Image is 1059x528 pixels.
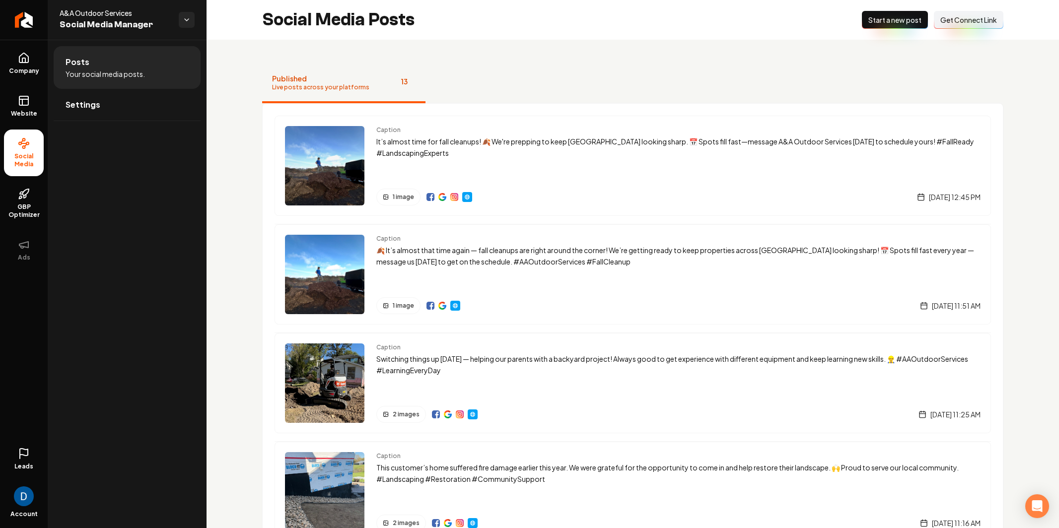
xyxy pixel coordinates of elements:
[393,73,416,89] span: 13
[444,519,452,527] a: View on Google Business Profile
[930,409,981,419] span: [DATE] 11:25 AM
[4,44,44,83] a: Company
[456,410,464,418] img: Instagram
[54,89,201,121] a: Settings
[444,410,452,418] img: Google
[468,409,478,419] a: Website
[456,410,464,418] a: View on Instagram
[4,180,44,227] a: GBP Optimizer
[438,302,446,310] a: View on Google Business Profile
[285,343,364,423] img: Post preview
[376,353,981,376] p: Switching things up [DATE] — helping our parents with a backyard project! Always good to get expe...
[376,235,981,243] span: Caption
[456,519,464,527] a: View on Instagram
[432,519,440,527] a: View on Facebook
[451,302,459,310] img: Website
[934,11,1003,29] button: Get Connect Link
[262,64,1003,103] nav: Tabs
[463,193,471,201] img: Website
[66,69,145,79] span: Your social media posts.
[438,302,446,310] img: Google
[932,518,981,528] span: [DATE] 11:16 AM
[275,332,991,433] a: Post previewCaptionSwitching things up [DATE] — helping our parents with a backyard project! Alwa...
[426,193,434,201] a: View on Facebook
[426,302,434,310] a: View on Facebook
[4,231,44,269] button: Ads
[376,245,981,267] p: 🍂 It’s almost that time again — fall cleanups are right around the corner! We’re getting ready to...
[932,301,981,311] span: [DATE] 11:51 AM
[468,518,478,528] a: Website
[438,193,446,201] a: View on Google Business Profile
[376,462,981,485] p: This customer’s home suffered fire damage earlier this year. We were grateful for the opportunity...
[438,193,446,201] img: Google
[285,235,364,314] img: Post preview
[426,302,434,310] img: Facebook
[262,10,415,30] h2: Social Media Posts
[432,410,440,418] a: View on Facebook
[376,343,981,351] span: Caption
[432,519,440,527] img: Facebook
[285,126,364,205] img: Post preview
[376,452,981,460] span: Caption
[60,18,171,32] span: Social Media Manager
[4,87,44,126] a: Website
[4,203,44,219] span: GBP Optimizer
[262,64,425,103] button: PublishedLive posts across your platforms13
[4,440,44,478] a: Leads
[469,519,477,527] img: Website
[450,193,458,201] img: Instagram
[393,302,414,310] span: 1 image
[444,519,452,527] img: Google
[272,83,369,91] span: Live posts across your platforms
[14,462,33,470] span: Leads
[66,56,89,68] span: Posts
[275,116,991,216] a: Post previewCaptionIt’s almost time for fall cleanups! 🍂 We're prepping to keep [GEOGRAPHIC_DATA]...
[462,192,472,202] a: Website
[868,15,921,25] span: Start a new post
[14,254,34,262] span: Ads
[940,15,997,25] span: Get Connect Link
[275,224,991,325] a: Post previewCaption🍂 It’s almost that time again — fall cleanups are right around the corner! We’...
[5,67,43,75] span: Company
[10,510,38,518] span: Account
[60,8,171,18] span: A&A Outdoor Services
[272,73,369,83] span: Published
[393,193,414,201] span: 1 image
[450,301,460,311] a: Website
[444,410,452,418] a: View on Google Business Profile
[14,486,34,506] img: David Rice
[393,519,420,527] span: 2 images
[4,152,44,168] span: Social Media
[376,136,981,159] p: It’s almost time for fall cleanups! 🍂 We're prepping to keep [GEOGRAPHIC_DATA] looking sharp. 📅 S...
[7,110,41,118] span: Website
[66,99,100,111] span: Settings
[1025,494,1049,518] div: Open Intercom Messenger
[929,192,981,202] span: [DATE] 12:45 PM
[426,193,434,201] img: Facebook
[862,11,928,29] button: Start a new post
[432,410,440,418] img: Facebook
[469,410,477,418] img: Website
[456,519,464,527] img: Instagram
[376,126,981,134] span: Caption
[393,410,420,418] span: 2 images
[15,12,33,28] img: Rebolt Logo
[450,193,458,201] a: View on Instagram
[14,482,34,506] button: Open user button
